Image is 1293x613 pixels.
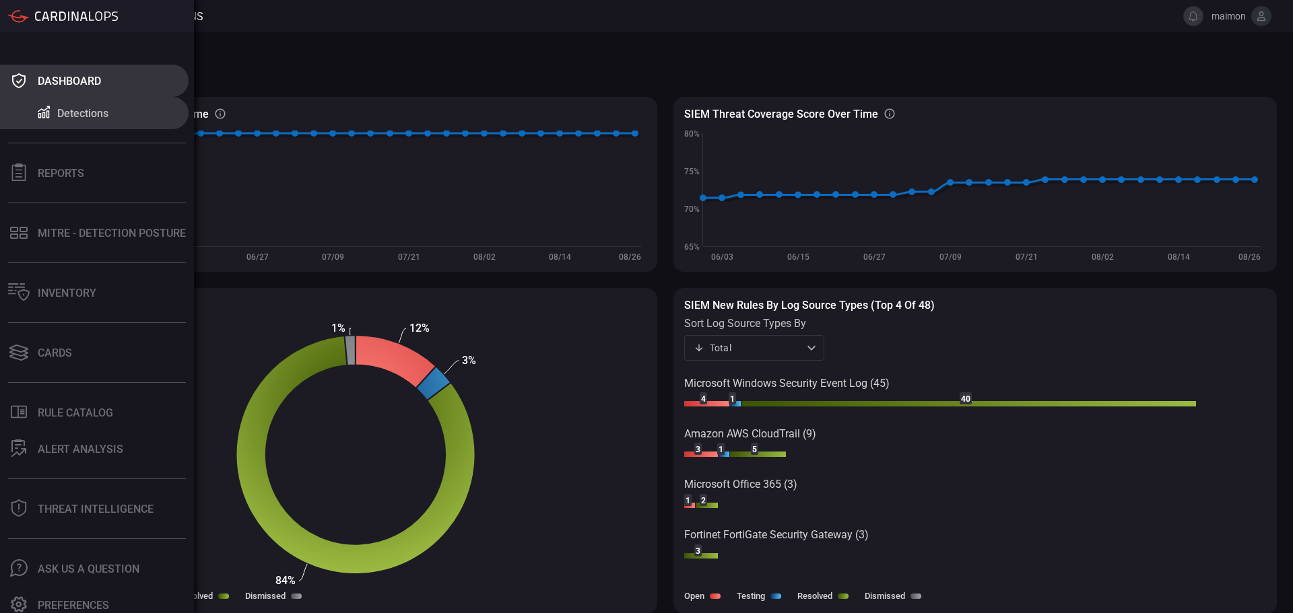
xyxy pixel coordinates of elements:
div: Detections [57,107,108,120]
text: 40 [961,394,970,404]
span: maimon [1209,11,1246,22]
label: Dismissed [865,591,905,601]
text: 3 [696,546,700,556]
text: 08/14 [549,252,571,262]
label: Testing [737,591,765,601]
text: 07/09 [322,252,344,262]
text: 65% [684,242,700,252]
div: MITRE - Detection Posture [38,227,186,240]
text: 4 [701,394,706,404]
text: 75% [684,167,700,176]
div: Total [694,341,803,355]
text: 06/27 [246,252,269,262]
div: Dashboard [38,75,101,87]
div: Reports [38,167,84,180]
text: Microsoft Windows Security Event Log (45) [684,377,890,390]
text: 3% [462,354,476,367]
div: Threat Intelligence [38,503,154,515]
text: 08/26 [1238,252,1261,262]
label: Resolved [178,591,213,601]
text: 1% [331,322,345,334]
h3: SIEM Threat coverage score over time [684,108,878,120]
text: Microsoft Office 365 (3) [684,478,797,491]
text: 80% [684,129,700,139]
text: 06/27 [863,252,886,262]
text: 07/21 [1016,252,1038,262]
text: 07/21 [398,252,420,262]
label: sort log source types by [684,317,824,330]
div: Inventory [38,287,96,299]
h3: SIEM New rules by log source types (Top 4 of 48) [684,299,1266,312]
label: Dismissed [245,591,286,601]
text: 08/02 [473,252,496,262]
text: 07/09 [939,252,962,262]
div: Preferences [38,599,109,612]
text: 12% [409,322,430,334]
div: ALERT ANALYSIS [38,443,123,456]
text: 3 [696,445,700,454]
text: 1 [686,496,690,505]
text: 70% [684,205,700,214]
text: 1 [730,394,735,404]
text: 2 [701,496,706,505]
text: 1 [719,445,723,454]
text: 08/14 [1168,252,1190,262]
text: Amazon AWS CloudTrail (9) [684,427,816,440]
text: 84% [275,574,296,587]
text: 5 [752,445,757,454]
text: 06/15 [787,252,809,262]
text: Fortinet FortiGate Security Gateway (3) [684,528,869,541]
text: 06/03 [711,252,733,262]
text: 08/02 [1092,252,1114,262]
label: Open [684,591,704,601]
text: 08/26 [619,252,641,262]
div: Rule Catalog [38,406,113,419]
label: Resolved [797,591,832,601]
div: Ask Us A Question [38,563,139,575]
div: Cards [38,347,72,359]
